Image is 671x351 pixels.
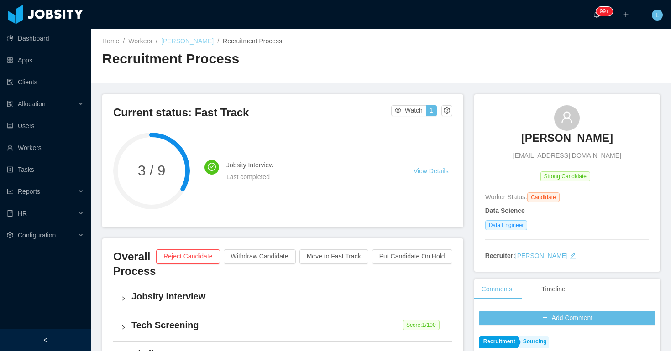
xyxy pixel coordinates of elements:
[226,160,392,170] h4: Jobsity Interview
[521,131,613,151] a: [PERSON_NAME]
[208,163,216,171] i: icon: check-circle
[131,319,445,331] h4: Tech Screening
[479,311,655,325] button: icon: plusAdd Comment
[102,37,119,45] a: Home
[7,210,13,217] i: icon: book
[426,105,437,116] button: 1
[121,325,126,330] i: icon: right
[113,313,452,341] div: icon: rightTech Screening
[485,207,525,214] strong: Data Science
[7,51,84,69] a: icon: appstoreApps
[7,29,84,47] a: icon: pie-chartDashboard
[18,210,27,217] span: HR
[18,188,40,195] span: Reports
[623,11,629,18] i: icon: plus
[121,296,126,301] i: icon: right
[441,105,452,116] button: icon: setting
[403,320,440,330] span: Score: 1 /100
[18,232,56,239] span: Configuration
[540,171,590,181] span: Strong Candidate
[485,193,527,201] span: Worker Status:
[18,100,46,108] span: Allocation
[156,249,220,264] button: Reject Candidate
[7,101,13,107] i: icon: solution
[102,50,381,68] h2: Recruitment Process
[479,336,518,348] a: Recruitment
[561,111,573,124] i: icon: user
[123,37,125,45] span: /
[527,192,560,202] span: Candidate
[513,151,621,160] span: [EMAIL_ADDRESS][DOMAIN_NAME]
[534,279,572,299] div: Timeline
[474,279,520,299] div: Comments
[223,37,282,45] span: Recruitment Process
[7,160,84,179] a: icon: profileTasks
[655,10,659,21] span: L
[372,249,452,264] button: Put Candidate On Hold
[593,11,600,18] i: icon: bell
[226,172,392,182] div: Last completed
[7,117,84,135] a: icon: robotUsers
[131,290,445,303] h4: Jobsity Interview
[391,105,426,116] button: icon: eyeWatch
[7,232,13,238] i: icon: setting
[299,249,368,264] button: Move to Fast Track
[113,105,391,120] h3: Current status: Fast Track
[414,167,449,175] a: View Details
[156,37,157,45] span: /
[521,131,613,145] h3: [PERSON_NAME]
[596,7,613,16] sup: 2131
[113,249,156,279] h3: Overall Process
[113,164,190,178] span: 3 / 9
[7,188,13,195] i: icon: line-chart
[217,37,219,45] span: /
[113,284,452,313] div: icon: rightJobsity Interview
[128,37,152,45] a: Workers
[485,220,528,230] span: Data Engineer
[515,252,568,259] a: [PERSON_NAME]
[519,336,549,348] a: Sourcing
[224,249,296,264] button: Withdraw Candidate
[161,37,214,45] a: [PERSON_NAME]
[485,252,515,259] strong: Recruiter:
[7,73,84,91] a: icon: auditClients
[570,253,576,259] i: icon: edit
[7,139,84,157] a: icon: userWorkers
